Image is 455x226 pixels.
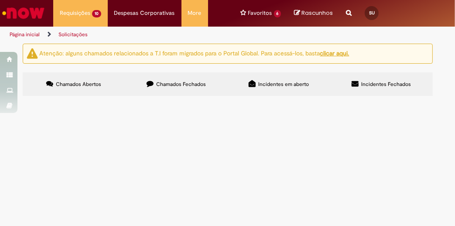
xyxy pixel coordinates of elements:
[92,10,101,17] span: 10
[10,31,40,38] a: Página inicial
[361,81,411,88] span: Incidentes Fechados
[294,9,333,17] a: No momento, sua lista de rascunhos tem 0 Itens
[40,49,349,57] ng-bind-html: Atenção: alguns chamados relacionados a T.I foram migrados para o Portal Global. Para acessá-los,...
[7,27,259,43] ul: Trilhas de página
[58,31,88,38] a: Solicitações
[301,9,333,17] span: Rascunhos
[258,81,309,88] span: Incidentes em aberto
[56,81,101,88] span: Chamados Abertos
[60,9,90,17] span: Requisições
[156,81,206,88] span: Chamados Fechados
[114,9,175,17] span: Despesas Corporativas
[1,4,46,22] img: ServiceNow
[274,10,281,17] span: 6
[188,9,202,17] span: More
[248,9,272,17] span: Favoritos
[369,10,375,16] span: SU
[320,49,349,57] a: clicar aqui.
